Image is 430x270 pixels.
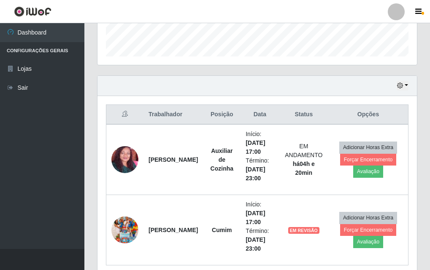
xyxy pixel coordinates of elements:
time: [DATE] 17:00 [246,139,265,155]
button: Forçar Encerramento [340,224,397,236]
button: Avaliação [353,166,383,177]
th: Data [241,105,279,125]
li: Início: [246,130,274,156]
button: Avaliação [353,236,383,248]
strong: Auxiliar de Cozinha [211,147,233,172]
strong: há 04 h e 20 min [293,160,315,176]
time: [DATE] 23:00 [246,236,265,252]
time: [DATE] 23:00 [246,166,265,182]
th: Trabalhador [143,105,203,125]
img: 1747062171782.jpeg [111,206,138,254]
th: Status [279,105,328,125]
button: Forçar Encerramento [340,154,397,166]
li: Término: [246,227,274,253]
strong: [PERSON_NAME] [149,227,198,233]
button: Adicionar Horas Extra [339,142,397,153]
strong: Cumim [212,227,232,233]
img: CoreUI Logo [14,6,51,17]
th: Posição [203,105,241,125]
th: Opções [328,105,408,125]
span: EM REVISÃO [288,227,319,234]
span: EM ANDAMENTO [285,143,322,158]
li: Início: [246,200,274,227]
button: Adicionar Horas Extra [339,212,397,224]
time: [DATE] 17:00 [246,210,265,225]
li: Término: [246,156,274,183]
strong: [PERSON_NAME] [149,156,198,163]
img: 1695958183677.jpeg [111,132,138,187]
